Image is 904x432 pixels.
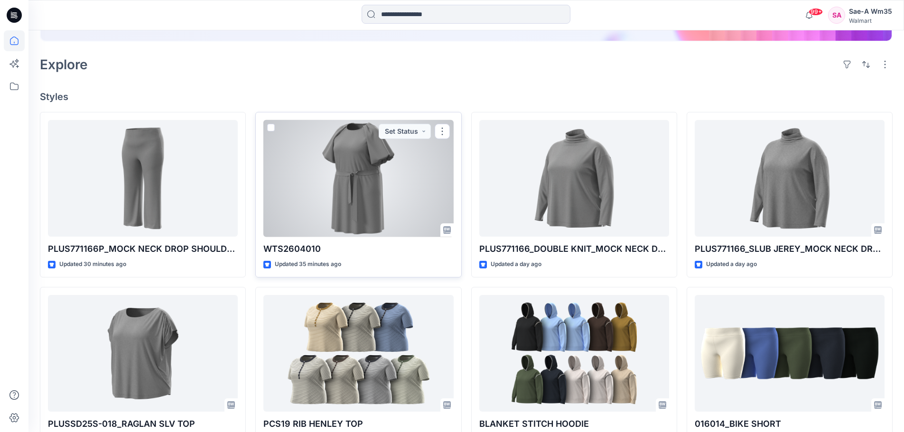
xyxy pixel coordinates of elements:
[809,8,823,16] span: 99+
[48,242,238,256] p: PLUS771166P_MOCK NECK DROP SHOULDER TOP/BOTTOM
[48,295,238,412] a: PLUSSD25S-018_RAGLAN SLV TOP
[479,120,669,237] a: PLUS771166_DOUBLE KNIT_MOCK NECK DROP SHOULDER TOP
[263,120,453,237] a: WTS2604010
[263,242,453,256] p: WTS2604010
[275,259,341,269] p: Updated 35 minutes ago
[695,417,885,431] p: 016014_BIKE SHORT
[40,57,88,72] h2: Explore
[828,7,845,24] div: SA
[849,17,892,24] div: Walmart
[263,295,453,412] a: PCS19 RIB HENLEY TOP
[695,295,885,412] a: 016014_BIKE SHORT
[48,417,238,431] p: PLUSSD25S-018_RAGLAN SLV TOP
[706,259,757,269] p: Updated a day ago
[59,259,126,269] p: Updated 30 minutes ago
[479,242,669,256] p: PLUS771166_DOUBLE KNIT_MOCK NECK DROP SHOULDER TOP
[849,6,892,17] div: Sae-A Wm35
[263,417,453,431] p: PCS19 RIB HENLEY TOP
[479,295,669,412] a: BLANKET STITCH HOODIE
[479,417,669,431] p: BLANKET STITCH HOODIE
[48,120,238,237] a: PLUS771166P_MOCK NECK DROP SHOULDER TOP/BOTTOM
[40,91,893,102] h4: Styles
[695,242,885,256] p: PLUS771166_SLUB JEREY_MOCK NECK DROP SHOULDER TOP
[491,259,541,269] p: Updated a day ago
[695,120,885,237] a: PLUS771166_SLUB JEREY_MOCK NECK DROP SHOULDER TOP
